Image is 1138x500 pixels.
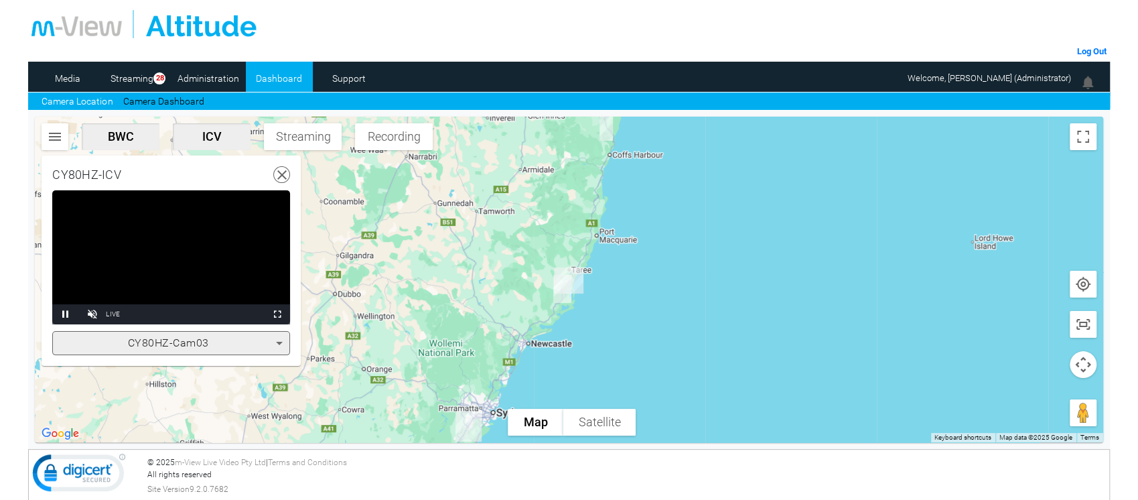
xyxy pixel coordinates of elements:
[38,425,82,442] a: Click to see this area on Google Maps
[316,68,381,88] a: Support
[1070,123,1096,150] button: Toggle fullscreen view
[106,304,119,324] div: LIVE
[1075,316,1091,332] img: svg+xml,%3Csvg%20xmlns%3D%22http%3A%2F%2Fwww.w3.org%2F2000%2Fsvg%22%20height%3D%2224%22%20viewBox...
[52,166,121,184] div: CY80HZ-ICV
[1070,271,1096,298] button: Show user location
[47,129,63,145] img: svg+xml,%3Csvg%20xmlns%3D%22http%3A%2F%2Fwww.w3.org%2F2000%2Fsvg%22%20height%3D%2224%22%20viewBox...
[1070,351,1096,378] button: Map camera controls
[174,458,265,467] a: m-View Live Video Pty Ltd
[42,123,68,150] button: Search
[263,304,290,324] button: Fullscreen
[38,425,82,442] img: Google
[35,68,100,88] a: Media
[189,483,228,495] span: 9.2.0.7682
[1075,276,1091,292] img: svg+xml,%3Csvg%20xmlns%3D%22http%3A%2F%2Fwww.w3.org%2F2000%2Fsvg%22%20height%3D%2224%22%20viewBox...
[267,458,346,467] a: Terms and Conditions
[123,95,204,109] a: Camera Dashboard
[173,123,251,150] button: ICV
[147,456,1105,495] div: © 2025 | All rights reserved
[175,68,240,88] a: Administration
[264,123,342,150] button: Streaming
[153,72,165,85] span: 28
[32,453,126,499] img: DigiCert Secured Site Seal
[594,109,618,146] div: EIP64B-ICV
[42,95,113,109] a: Camera Location
[563,409,636,436] button: Show satellite imagery
[87,129,154,143] span: BWC
[178,129,245,143] span: ICV
[147,483,1105,495] div: Site Version
[549,262,589,299] div: CY80HZ-ICV
[105,68,158,88] a: Streaming
[52,304,79,324] button: Pause
[1080,74,1096,90] img: bell24.png
[79,304,106,324] button: Unmute
[934,433,991,442] button: Keyboard shortcuts
[52,190,290,324] div: Video Player
[450,407,487,447] div: DG64YH-ICV
[1080,434,1099,441] a: Terms (opens in new tab)
[360,129,427,143] span: Recording
[1070,311,1096,338] button: Show all cameras
[127,336,208,349] span: CY80HZ-Cam03
[269,129,336,143] span: Streaming
[82,123,159,150] button: BWC
[908,73,1071,83] span: Welcome, [PERSON_NAME] (Administrator)
[508,409,563,436] button: Show street map
[548,269,577,308] div: DJ76RR-ICV
[355,123,433,150] button: Recording
[1070,399,1096,426] button: Drag Pegman onto the map to open Street View
[1077,46,1107,56] a: Log Out
[999,434,1072,441] span: Map data ©2025 Google
[246,68,311,88] a: Dashboard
